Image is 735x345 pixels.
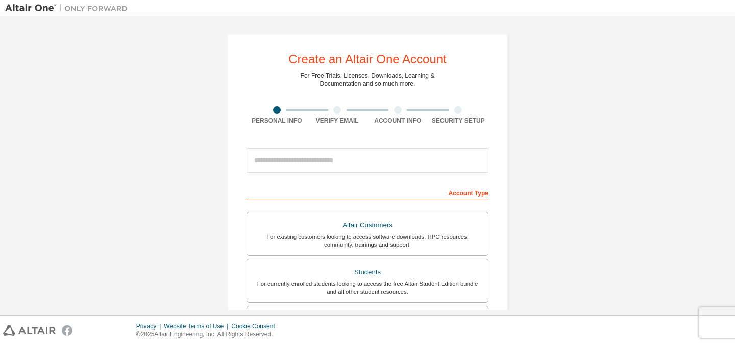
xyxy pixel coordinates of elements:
[62,325,72,336] img: facebook.svg
[164,322,231,330] div: Website Terms of Use
[3,325,56,336] img: altair_logo.svg
[253,280,482,296] div: For currently enrolled students looking to access the free Altair Student Edition bundle and all ...
[307,117,368,125] div: Verify Email
[253,265,482,280] div: Students
[247,117,307,125] div: Personal Info
[136,322,164,330] div: Privacy
[253,218,482,233] div: Altair Customers
[136,330,281,339] p: © 2025 Altair Engineering, Inc. All Rights Reserved.
[288,53,447,65] div: Create an Altair One Account
[428,117,489,125] div: Security Setup
[367,117,428,125] div: Account Info
[231,322,281,330] div: Cookie Consent
[247,184,488,200] div: Account Type
[253,233,482,249] div: For existing customers looking to access software downloads, HPC resources, community, trainings ...
[301,72,435,88] div: For Free Trials, Licenses, Downloads, Learning & Documentation and so much more.
[5,3,133,13] img: Altair One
